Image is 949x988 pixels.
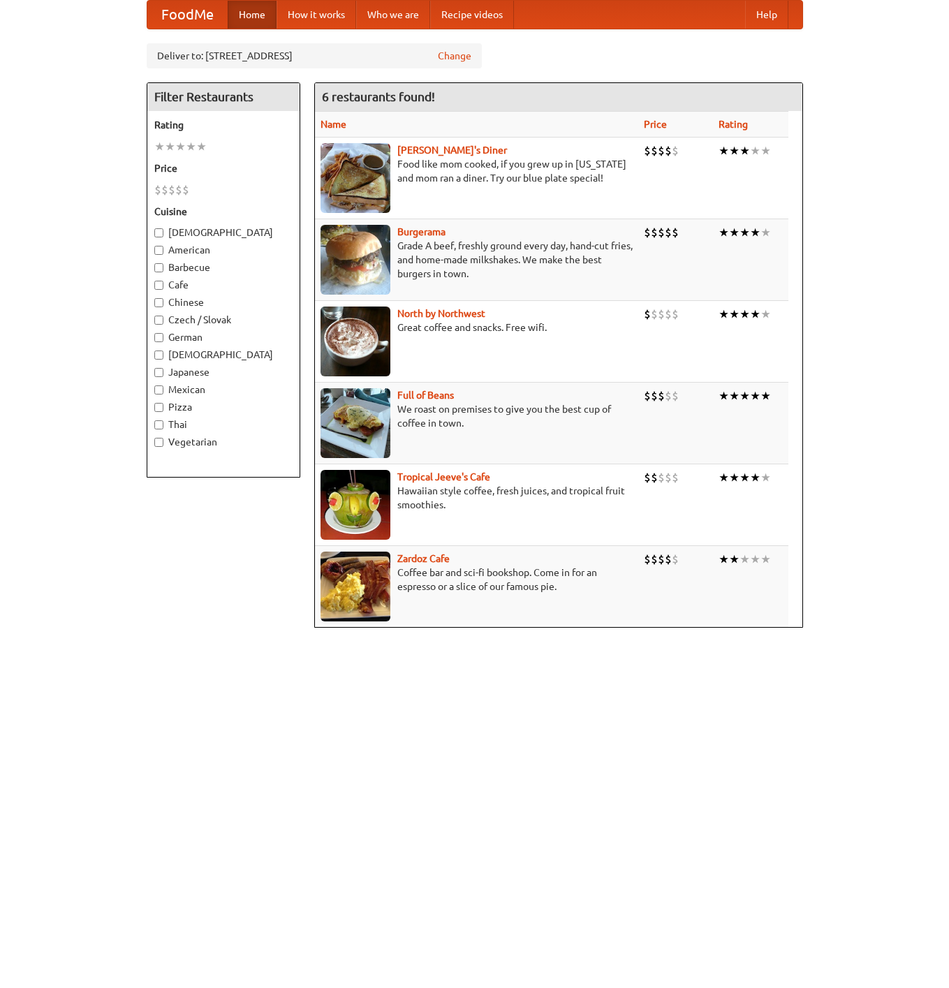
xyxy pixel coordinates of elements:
[740,388,750,404] li: ★
[154,316,163,325] input: Czech / Slovak
[397,390,454,401] a: Full of Beans
[154,418,293,432] label: Thai
[665,552,672,567] li: $
[430,1,514,29] a: Recipe videos
[321,566,633,593] p: Coffee bar and sci-fi bookshop. Come in for an espresso or a slice of our famous pie.
[322,90,435,103] ng-pluralize: 6 restaurants found!
[165,139,175,154] li: ★
[658,225,665,240] li: $
[154,383,293,397] label: Mexican
[154,263,163,272] input: Barbecue
[186,139,196,154] li: ★
[397,308,485,319] a: North by Northwest
[154,281,163,290] input: Cafe
[175,182,182,198] li: $
[644,388,651,404] li: $
[321,388,390,458] img: beans.jpg
[397,471,490,482] a: Tropical Jeeve's Cafe
[651,225,658,240] li: $
[321,239,633,281] p: Grade A beef, freshly ground every day, hand-cut fries, and home-made milkshakes. We make the bes...
[750,470,760,485] li: ★
[651,388,658,404] li: $
[672,388,679,404] li: $
[321,402,633,430] p: We roast on premises to give you the best cup of coffee in town.
[175,139,186,154] li: ★
[154,330,293,344] label: German
[154,365,293,379] label: Japanese
[154,182,161,198] li: $
[644,119,667,130] a: Price
[750,388,760,404] li: ★
[740,552,750,567] li: ★
[154,295,293,309] label: Chinese
[644,225,651,240] li: $
[154,403,163,412] input: Pizza
[750,143,760,158] li: ★
[154,348,293,362] label: [DEMOGRAPHIC_DATA]
[196,139,207,154] li: ★
[719,470,729,485] li: ★
[760,388,771,404] li: ★
[228,1,277,29] a: Home
[397,553,450,564] b: Zardoz Cafe
[154,205,293,219] h5: Cuisine
[644,143,651,158] li: $
[750,307,760,322] li: ★
[154,400,293,414] label: Pizza
[729,388,740,404] li: ★
[760,470,771,485] li: ★
[740,470,750,485] li: ★
[154,260,293,274] label: Barbecue
[321,157,633,185] p: Food like mom cooked, if you grew up in [US_STATE] and mom ran a diner. Try our blue plate special!
[665,388,672,404] li: $
[745,1,788,29] a: Help
[154,246,163,255] input: American
[658,307,665,322] li: $
[321,143,390,213] img: sallys.jpg
[651,552,658,567] li: $
[154,385,163,395] input: Mexican
[740,307,750,322] li: ★
[665,470,672,485] li: $
[154,298,163,307] input: Chinese
[154,435,293,449] label: Vegetarian
[154,243,293,257] label: American
[729,307,740,322] li: ★
[321,552,390,621] img: zardoz.jpg
[154,368,163,377] input: Japanese
[729,225,740,240] li: ★
[658,552,665,567] li: $
[168,182,175,198] li: $
[147,43,482,68] div: Deliver to: [STREET_ADDRESS]
[651,143,658,158] li: $
[154,161,293,175] h5: Price
[658,388,665,404] li: $
[321,225,390,295] img: burgerama.jpg
[321,484,633,512] p: Hawaiian style coffee, fresh juices, and tropical fruit smoothies.
[672,143,679,158] li: $
[672,307,679,322] li: $
[397,145,507,156] a: [PERSON_NAME]'s Diner
[729,552,740,567] li: ★
[719,388,729,404] li: ★
[740,225,750,240] li: ★
[665,225,672,240] li: $
[672,225,679,240] li: $
[658,470,665,485] li: $
[154,139,165,154] li: ★
[760,225,771,240] li: ★
[651,470,658,485] li: $
[321,470,390,540] img: jeeves.jpg
[182,182,189,198] li: $
[321,320,633,334] p: Great coffee and snacks. Free wifi.
[665,307,672,322] li: $
[729,143,740,158] li: ★
[651,307,658,322] li: $
[658,143,665,158] li: $
[161,182,168,198] li: $
[154,351,163,360] input: [DEMOGRAPHIC_DATA]
[154,438,163,447] input: Vegetarian
[154,118,293,132] h5: Rating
